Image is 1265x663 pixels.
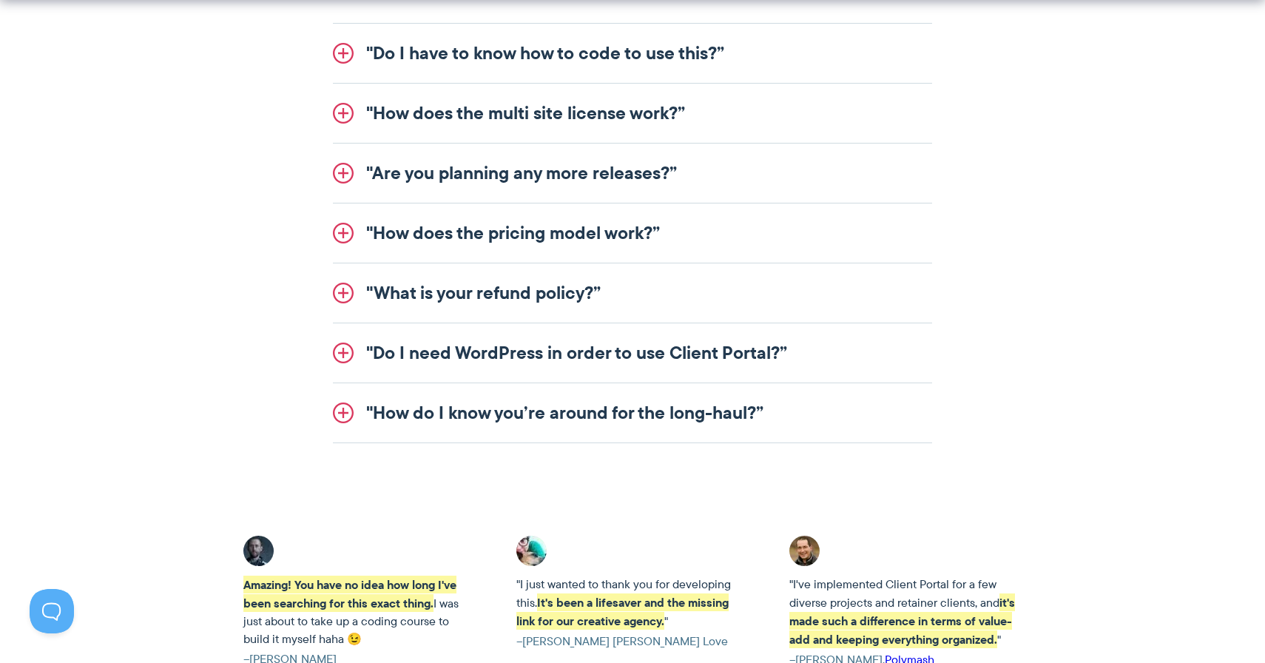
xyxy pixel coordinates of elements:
strong: Amazing! You have no idea how long I've been searching for this exact thing. [243,576,456,612]
iframe: Toggle Customer Support [30,589,74,633]
strong: It's been a lifesaver and the missing link for our creative agency. [516,593,729,630]
a: "Do I need WordPress in order to use Client Portal?” [333,323,932,383]
a: "Are you planning any more releases?” [333,144,932,203]
strong: it's made such a difference in terms of value-add and keeping everything organized. [789,593,1015,648]
cite: –[PERSON_NAME] [PERSON_NAME] Love [516,633,749,650]
a: "How does the pricing model work?” [333,203,932,263]
a: "How do I know you’re around for the long-haul?” [333,383,932,442]
p: "I just wanted to thank you for developing this. " [516,576,749,630]
a: "Do I have to know how to code to use this?” [333,24,932,83]
p: "I've implemented Client Portal for a few diverse projects and retainer clients, and " [789,576,1022,649]
p: I was just about to take up a coding course to build it myself haha 😉 [243,576,476,648]
a: "How does the multi site license work?” [333,84,932,143]
img: Client Portal testimonial - Adrian C [243,536,274,566]
a: "What is your refund policy?” [333,263,932,323]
